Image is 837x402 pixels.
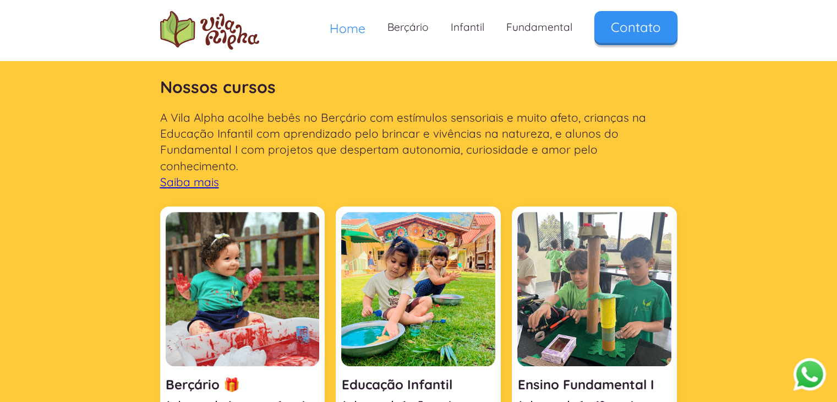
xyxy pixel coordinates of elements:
a: Saiba mais [160,175,219,189]
a: Home [319,11,376,46]
h3: Ensino Fundamental I [517,376,671,393]
a: Infantil [440,11,495,44]
p: A Vila Alpha acolhe bebês no Berçário com estímulos sensoriais e muito afeto, crianças na Educaçã... [160,110,677,190]
h2: Nossos cursos [160,70,677,104]
a: Contato [594,11,677,43]
img: logo Escola Vila Alpha [160,11,259,50]
span: Home [330,20,365,36]
h3: Berçário 🎁 [166,376,320,393]
a: Berçário [376,11,440,44]
button: Abrir WhatsApp [793,357,826,391]
h3: Educação Infantil [341,376,495,393]
a: Fundamental [495,11,583,44]
a: home [160,11,259,50]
